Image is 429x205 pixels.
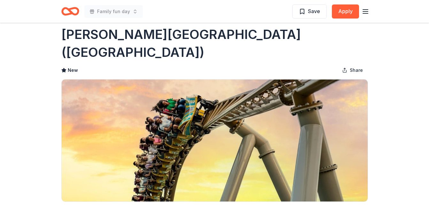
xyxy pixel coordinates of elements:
a: Home [61,4,79,19]
img: Image for Busch Gardens (Williamsburg) [62,80,368,201]
button: Family fun day [84,5,143,18]
span: Save [308,7,320,15]
button: Save [292,4,327,19]
span: Family fun day [97,8,130,15]
span: Share [350,66,363,74]
h1: [PERSON_NAME][GEOGRAPHIC_DATA] ([GEOGRAPHIC_DATA]) [61,26,368,61]
span: New [68,66,78,74]
button: Apply [332,4,359,19]
button: Share [337,64,368,77]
